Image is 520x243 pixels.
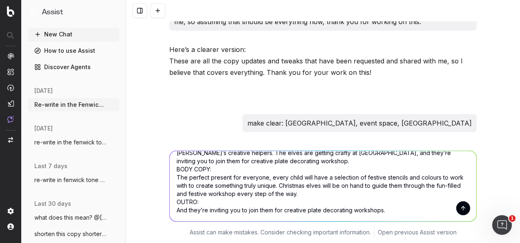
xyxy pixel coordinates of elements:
img: Assist [7,116,14,123]
span: re-write in the fenwick tone of voice: [34,138,106,146]
span: re-write in fenwick tone of voice: [PERSON_NAME] [34,176,106,184]
span: shorten this copy shorter and snappier: [34,230,106,238]
a: Open previous Assist version [378,228,457,236]
span: Re-write in the Fenwick tone of voice: [34,101,106,109]
iframe: Intercom live chat [492,215,512,235]
img: Setting [7,208,14,214]
button: Re-write in the Fenwick tone of voice: [28,98,119,111]
span: what does this mean? @[PERSON_NAME]-Pepra I' [34,214,106,222]
img: Botify logo [7,6,14,17]
img: Activation [7,84,14,91]
span: last 7 days [34,162,67,170]
span: 1 [509,215,516,222]
button: re-write in fenwick tone of voice: [PERSON_NAME] [28,173,119,187]
span: [DATE] [34,124,53,133]
button: Assist [31,7,116,18]
img: Analytics [7,53,14,59]
img: Intelligence [7,68,14,75]
a: How to use Assist [28,44,119,57]
span: [DATE] [34,87,53,95]
p: make clear: [GEOGRAPHIC_DATA], event space, [GEOGRAPHIC_DATA] [247,117,472,129]
h1: Assist [42,7,63,18]
button: shorten this copy shorter and snappier: [28,227,119,241]
button: New Chat [28,28,119,41]
button: re-write in the fenwick tone of voice: [28,136,119,149]
textarea: Re-write in the Fenwick tone of voice; INTRO: We’re serving you something special this Christmas ... [170,151,476,221]
img: Switch project [8,137,13,143]
p: Assist can make mistakes. Consider checking important information. [190,228,371,236]
a: Discover Agents [28,61,119,74]
img: My account [7,223,14,230]
span: last 30 days [34,200,71,208]
button: what does this mean? @[PERSON_NAME]-Pepra I' [28,211,119,224]
img: Studio [7,100,14,107]
p: Here’s a clearer version: These are all the copy updates and tweaks that have been requested and ... [169,44,477,78]
img: Assist [31,8,38,16]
